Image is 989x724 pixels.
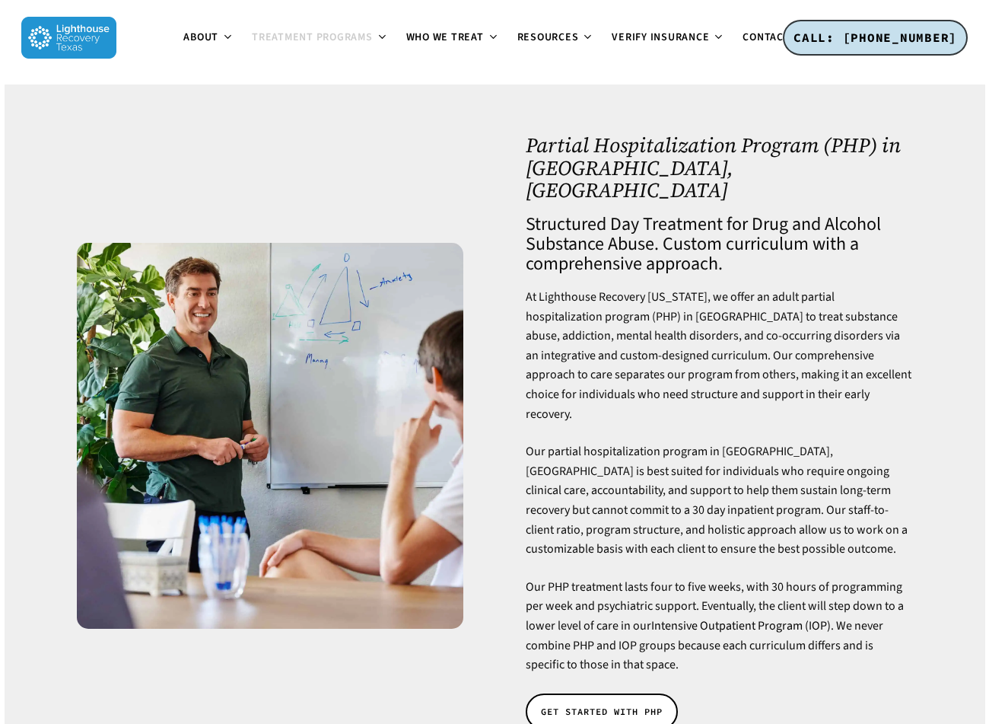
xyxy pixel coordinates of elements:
[517,30,579,45] span: Resources
[603,32,733,44] a: Verify Insurance
[406,30,484,45] span: Who We Treat
[793,30,957,45] span: CALL: [PHONE_NUMBER]
[243,32,397,44] a: Treatment Programs
[783,20,968,56] a: CALL: [PHONE_NUMBER]
[526,134,912,202] h1: Partial Hospitalization Program (PHP) in [GEOGRAPHIC_DATA], [GEOGRAPHIC_DATA]
[651,617,831,634] a: Intensive Outpatient Program (IOP)
[526,215,912,274] h4: Structured Day Treatment for Drug and Alcohol Substance Abuse. Custom curriculum with a comprehen...
[526,288,912,442] p: At Lighthouse Recovery [US_STATE], we offer an adult partial hospitalization program (PHP) in [GE...
[397,32,508,44] a: Who We Treat
[526,442,912,578] p: Our partial hospitalization program in [GEOGRAPHIC_DATA], [GEOGRAPHIC_DATA] is best suited for in...
[252,30,373,45] span: Treatment Programs
[526,578,912,675] p: Our PHP treatment lasts four to five weeks, with 30 hours of programming per week and psychiatric...
[733,32,814,44] a: Contact
[183,30,218,45] span: About
[174,32,243,44] a: About
[21,17,116,59] img: Lighthouse Recovery Texas
[612,30,709,45] span: Verify Insurance
[743,30,790,45] span: Contact
[541,704,663,719] span: GET STARTED WITH PHP
[508,32,603,44] a: Resources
